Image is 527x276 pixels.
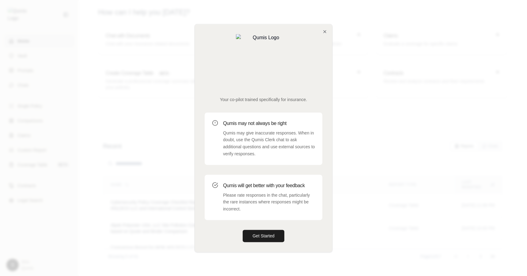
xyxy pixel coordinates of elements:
button: Get Started [243,230,284,242]
h3: Qumis may not always be right [223,120,315,127]
img: Qumis Logo [236,34,291,89]
p: Please rate responses in the chat, particularly the rare instances where responses might be incor... [223,192,315,213]
h3: Qumis will get better with your feedback [223,182,315,189]
p: Qumis may give inaccurate responses. When in doubt, use the Qumis Clerk chat to ask additional qu... [223,130,315,157]
p: Your co-pilot trained specifically for insurance. [205,96,322,103]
